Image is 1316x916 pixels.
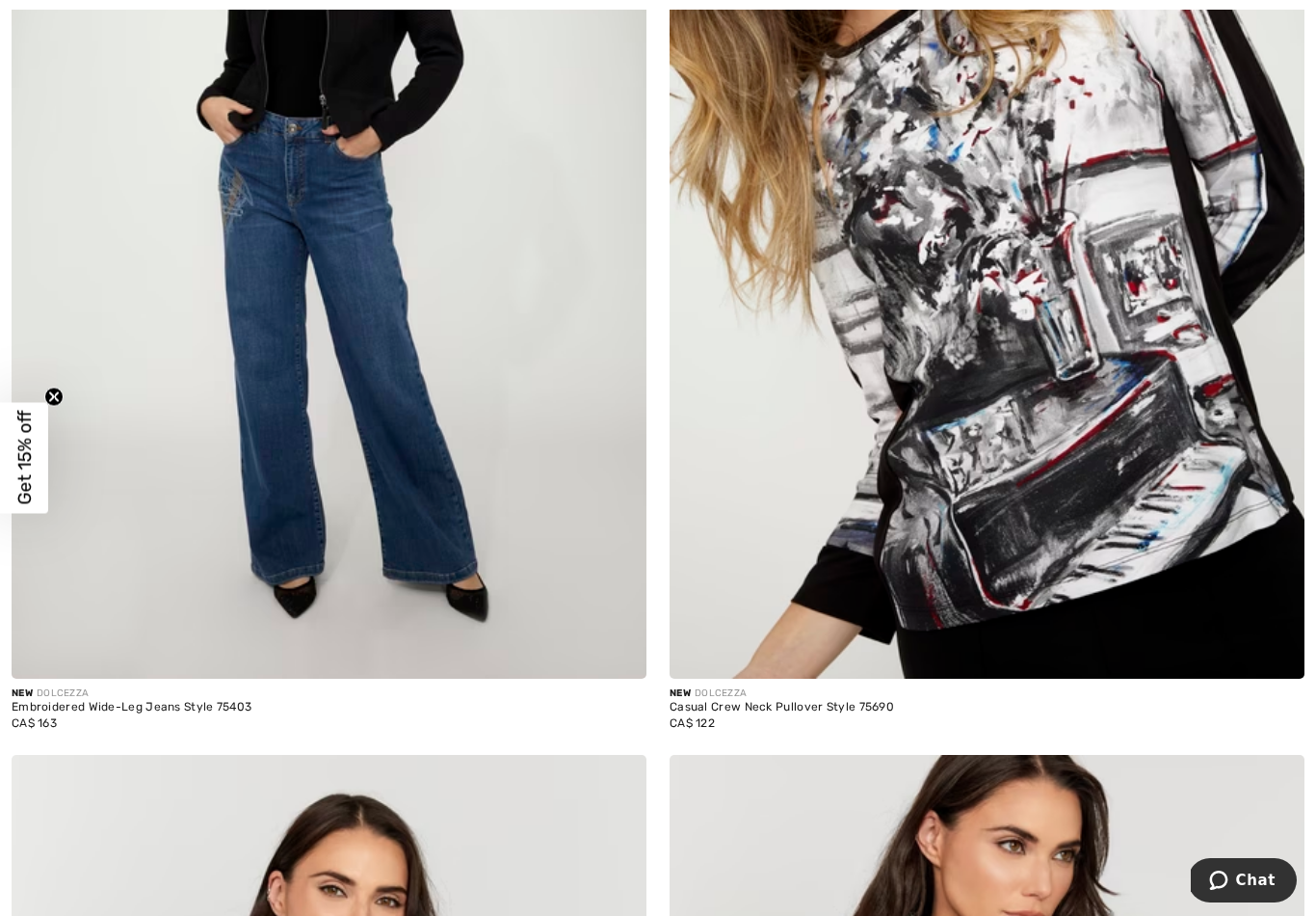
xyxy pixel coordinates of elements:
[12,716,57,730] span: CA$ 163
[12,687,251,701] div: DOLCEZZA
[670,687,691,699] span: New
[12,687,33,699] span: New
[1191,858,1297,906] iframe: Opens a widget where you can chat to one of our agents
[670,701,894,714] div: Casual Crew Neck Pullover Style 75690
[670,716,715,730] span: CA$ 122
[12,701,251,714] div: Embroidered Wide-Leg Jeans Style 75403
[44,388,64,407] button: Close teaser
[13,411,36,505] span: Get 15% off
[670,687,894,701] div: DOLCEZZA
